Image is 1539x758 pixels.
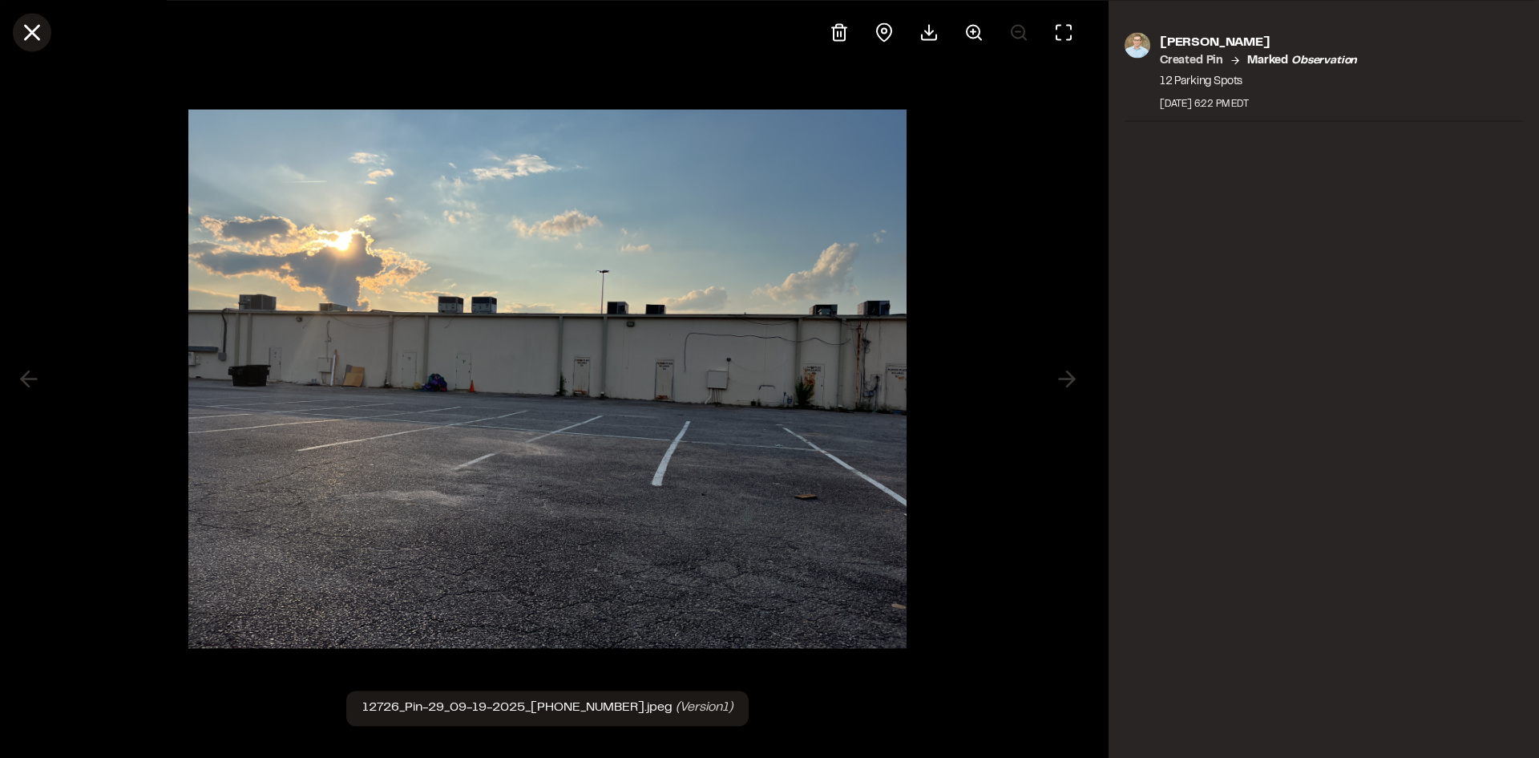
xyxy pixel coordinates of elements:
[955,13,993,51] button: Zoom in
[865,13,903,51] div: View pin on map
[1160,72,1357,90] p: 12 Parking Spots
[1044,13,1083,51] button: Toggle Fullscreen
[1125,32,1150,58] img: photo
[1160,51,1223,69] p: Created Pin
[13,13,51,51] button: Close modal
[1160,32,1357,51] p: [PERSON_NAME]
[1160,96,1357,111] div: [DATE] 6:22 PM EDT
[188,94,907,665] img: file
[1291,55,1357,65] em: observation
[1247,51,1357,69] p: Marked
